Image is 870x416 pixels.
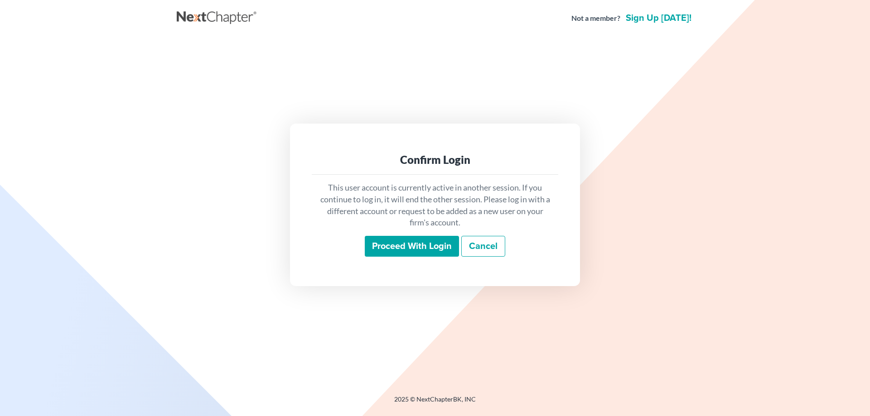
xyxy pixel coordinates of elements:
[461,236,505,257] a: Cancel
[319,182,551,229] p: This user account is currently active in another session. If you continue to log in, it will end ...
[319,153,551,167] div: Confirm Login
[624,14,693,23] a: Sign up [DATE]!
[177,395,693,411] div: 2025 © NextChapterBK, INC
[571,13,620,24] strong: Not a member?
[365,236,459,257] input: Proceed with login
